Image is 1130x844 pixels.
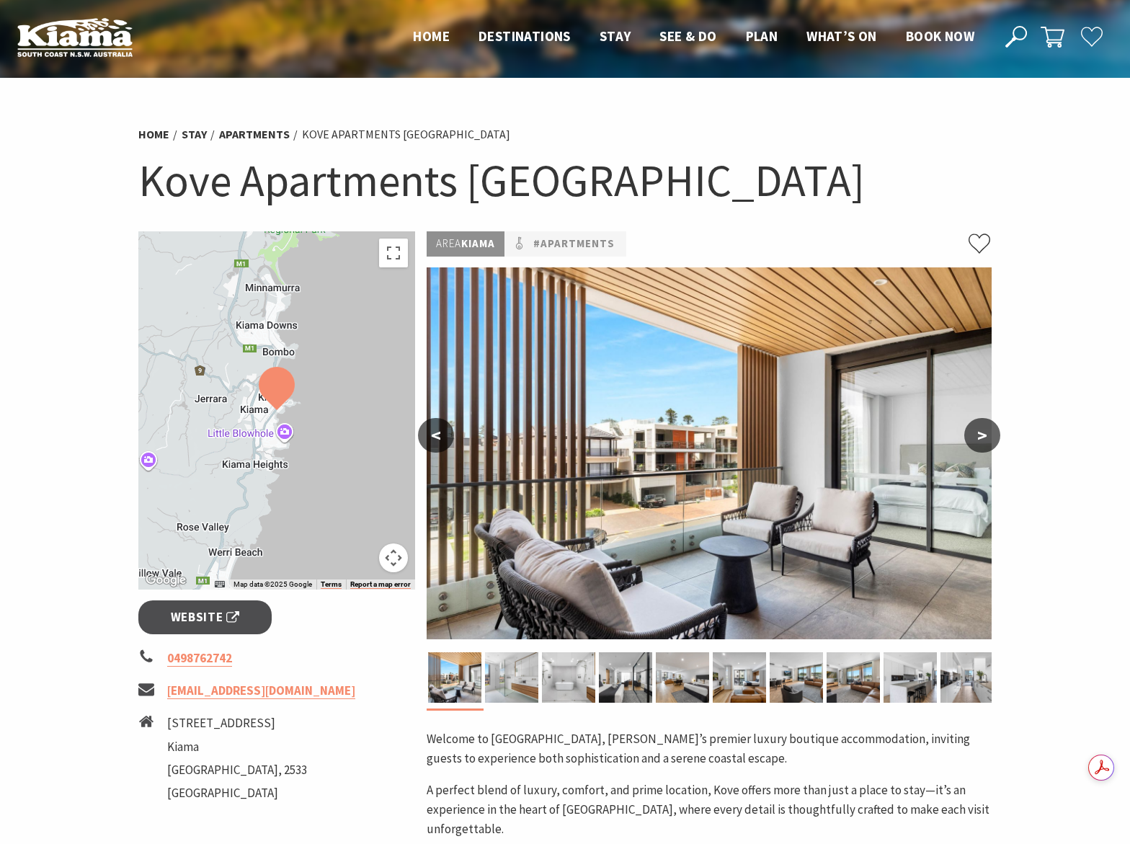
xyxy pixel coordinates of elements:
a: [EMAIL_ADDRESS][DOMAIN_NAME] [167,683,355,699]
a: Terms (opens in new tab) [321,580,342,589]
span: Stay [600,27,631,45]
h1: Kove Apartments [GEOGRAPHIC_DATA] [138,151,992,210]
span: Map data ©2025 Google [233,580,312,588]
button: < [418,418,454,453]
span: Area [436,236,461,250]
button: > [964,418,1000,453]
a: Website [138,600,272,634]
a: Home [138,127,169,142]
li: [GEOGRAPHIC_DATA] [167,783,307,803]
a: 0498762742 [167,650,232,667]
a: Apartments [219,127,290,142]
button: Map camera controls [379,543,408,572]
span: Destinations [479,27,571,45]
a: Stay [182,127,207,142]
span: See & Do [659,27,716,45]
p: A perfect blend of luxury, comfort, and prime location, Kove offers more than just a place to sta... [427,781,992,840]
p: Welcome to [GEOGRAPHIC_DATA], [PERSON_NAME]’s premier luxury boutique accommodation, inviting gue... [427,729,992,768]
li: Kove Apartments [GEOGRAPHIC_DATA] [302,125,510,144]
li: [GEOGRAPHIC_DATA], 2533 [167,760,307,780]
span: Home [413,27,450,45]
button: Toggle fullscreen view [379,239,408,267]
li: Kiama [167,737,307,757]
li: [STREET_ADDRESS] [167,714,307,733]
a: Click to see this area on Google Maps [142,571,190,590]
span: Website [171,608,240,627]
nav: Main Menu [399,25,989,49]
p: Kiama [427,231,504,257]
img: Google [142,571,190,590]
button: Keyboard shortcuts [215,579,225,590]
a: Report a map error [350,580,411,589]
a: #Apartments [533,235,615,253]
span: What’s On [806,27,877,45]
span: Plan [746,27,778,45]
img: Kiama Logo [17,17,133,57]
span: Book now [906,27,974,45]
